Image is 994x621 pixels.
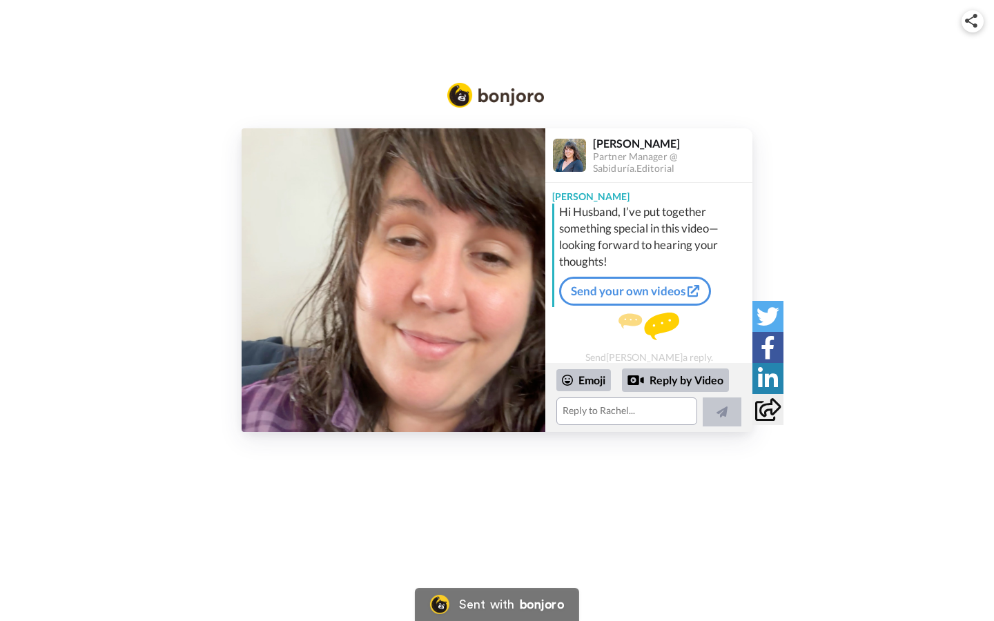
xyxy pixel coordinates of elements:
div: [PERSON_NAME] [545,183,752,204]
div: Reply by Video [622,368,729,392]
div: Partner Manager @ Sabiduría.Editorial [593,151,752,175]
div: Send [PERSON_NAME] a reply. [545,313,752,363]
div: Reply by Video [627,372,644,388]
div: Emoji [556,369,611,391]
img: cadfeb02-d571-4c12-96aa-883baa3c0523-thumb.jpg [242,128,545,432]
div: [PERSON_NAME] [593,137,752,150]
div: Hi Husband, I’ve put together something special in this video—looking forward to hearing your tho... [559,204,749,270]
img: ic_share.svg [965,14,977,28]
img: Profile Image [553,139,586,172]
a: Send your own videos [559,277,711,306]
img: message.svg [618,313,679,340]
img: Bonjoro Logo [447,83,544,108]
